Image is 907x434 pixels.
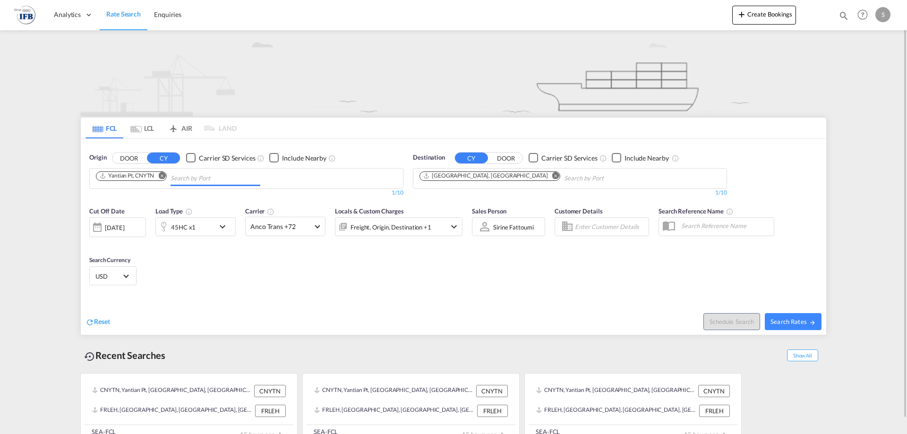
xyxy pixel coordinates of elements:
span: USD [95,272,122,281]
div: Help [855,7,875,24]
md-icon: Your search will be saved by the below given name [726,208,734,215]
button: CY [147,153,180,163]
md-checkbox: Checkbox No Ink [612,153,669,163]
md-tab-item: LCL [123,118,161,138]
md-icon: icon-information-outline [185,208,193,215]
div: Freight Origin Destination Factory Stuffing [351,221,431,234]
div: icon-magnify [839,10,849,25]
md-icon: icon-refresh [86,318,94,326]
div: S [875,7,890,22]
div: CNYTN [698,385,730,397]
div: Le Havre, FRLEH [423,172,548,180]
input: Enter Customer Details [575,220,646,234]
img: new-FCL.png [80,7,827,116]
div: 45HC x1 [171,221,196,234]
span: Load Type [155,207,193,215]
md-chips-wrap: Chips container. Use arrow keys to select chips. [418,169,658,186]
button: DOOR [112,153,145,163]
md-select: Select Currency: $ USDUnited States Dollar [94,269,131,283]
div: FRLEH, Le Havre, France, Western Europe, Europe [314,405,475,417]
span: Origin [89,153,106,162]
div: Carrier SD Services [541,153,598,163]
div: FRLEH [477,405,508,417]
md-icon: The selected Trucker/Carrierwill be displayed in the rate results If the rates are from another f... [267,208,274,215]
div: Include Nearby [625,153,669,163]
span: Carrier [245,207,274,215]
div: CNYTN [254,385,286,397]
md-pagination-wrapper: Use the left and right arrow keys to navigate between tabs [86,118,237,138]
div: CNYTN, Yantian Pt, China, Greater China & Far East Asia, Asia Pacific [536,385,696,397]
img: de31bbe0256b11eebba44b54815f083d.png [14,4,35,26]
div: 45HC x1icon-chevron-down [155,217,236,236]
div: Carrier SD Services [199,153,255,163]
div: OriginDOOR CY Checkbox No InkUnchecked: Search for CY (Container Yard) services for all selected ... [81,139,826,335]
div: Press delete to remove this chip. [423,172,549,180]
button: Remove [546,172,560,181]
span: Cut Off Date [89,207,125,215]
span: Rate Search [106,10,141,18]
span: Destination [413,153,445,162]
md-icon: Unchecked: Ignores neighbouring ports when fetching rates.Checked : Includes neighbouring ports w... [328,154,336,162]
span: Customer Details [555,207,602,215]
button: CY [455,153,488,163]
button: Remove [152,172,166,181]
span: Sales Person [472,207,506,215]
span: Help [855,7,871,23]
div: Freight Origin Destination Factory Stuffingicon-chevron-down [335,217,462,236]
input: Search Reference Name [676,219,774,233]
span: Enquiries [154,10,181,18]
button: DOOR [489,153,522,163]
span: Reset [94,317,110,325]
div: icon-refreshReset [86,317,110,327]
div: Sirine Fattoumi [493,223,534,231]
div: Press delete to remove this chip. [99,172,156,180]
div: Include Nearby [282,153,326,163]
md-icon: icon-plus 400-fg [736,9,747,20]
span: Anco Trans +72 [250,222,312,231]
div: FRLEH, Le Havre, France, Western Europe, Europe [536,405,697,417]
button: Search Ratesicon-arrow-right [765,313,821,330]
input: Chips input. [564,171,654,186]
md-checkbox: Checkbox No Ink [529,153,598,163]
md-icon: Unchecked: Search for CY (Container Yard) services for all selected carriers.Checked : Search for... [599,154,607,162]
div: CNYTN, Yantian Pt, China, Greater China & Far East Asia, Asia Pacific [314,385,474,397]
md-chips-wrap: Chips container. Use arrow keys to select chips. [94,169,264,186]
md-icon: icon-backup-restore [84,351,95,362]
div: FRLEH [255,405,286,417]
md-select: Sales Person: Sirine Fattoumi [492,220,535,234]
md-tab-item: FCL [86,118,123,138]
md-checkbox: Checkbox No Ink [269,153,326,163]
span: Locals & Custom Charges [335,207,404,215]
span: Analytics [54,10,81,19]
md-icon: Unchecked: Ignores neighbouring ports when fetching rates.Checked : Includes neighbouring ports w... [672,154,679,162]
span: Search Currency [89,256,130,264]
button: Note: By default Schedule search will only considerorigin ports, destination ports and cut off da... [703,313,760,330]
div: FRLEH [699,405,730,417]
div: Yantian Pt, CNYTN [99,172,154,180]
div: [DATE] [105,223,124,232]
div: 1/10 [413,189,727,197]
md-icon: icon-airplane [168,123,179,130]
span: Show All [787,349,818,361]
div: CNYTN, Yantian Pt, China, Greater China & Far East Asia, Asia Pacific [92,385,252,397]
md-icon: icon-chevron-down [448,221,460,232]
md-icon: icon-chevron-down [217,221,233,232]
md-icon: icon-magnify [839,10,849,21]
button: icon-plus 400-fgCreate Bookings [732,6,796,25]
div: 1/10 [89,189,403,197]
md-icon: Unchecked: Search for CY (Container Yard) services for all selected carriers.Checked : Search for... [257,154,265,162]
md-datepicker: Select [89,236,96,249]
md-tab-item: AIR [161,118,199,138]
span: Search Rates [770,318,816,325]
md-icon: icon-arrow-right [809,319,816,326]
span: Search Reference Name [659,207,734,215]
input: Chips input. [171,171,260,186]
md-checkbox: Checkbox No Ink [186,153,255,163]
div: [DATE] [89,217,146,237]
div: Recent Searches [80,345,169,366]
div: FRLEH, Le Havre, France, Western Europe, Europe [92,405,253,417]
div: CNYTN [476,385,508,397]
